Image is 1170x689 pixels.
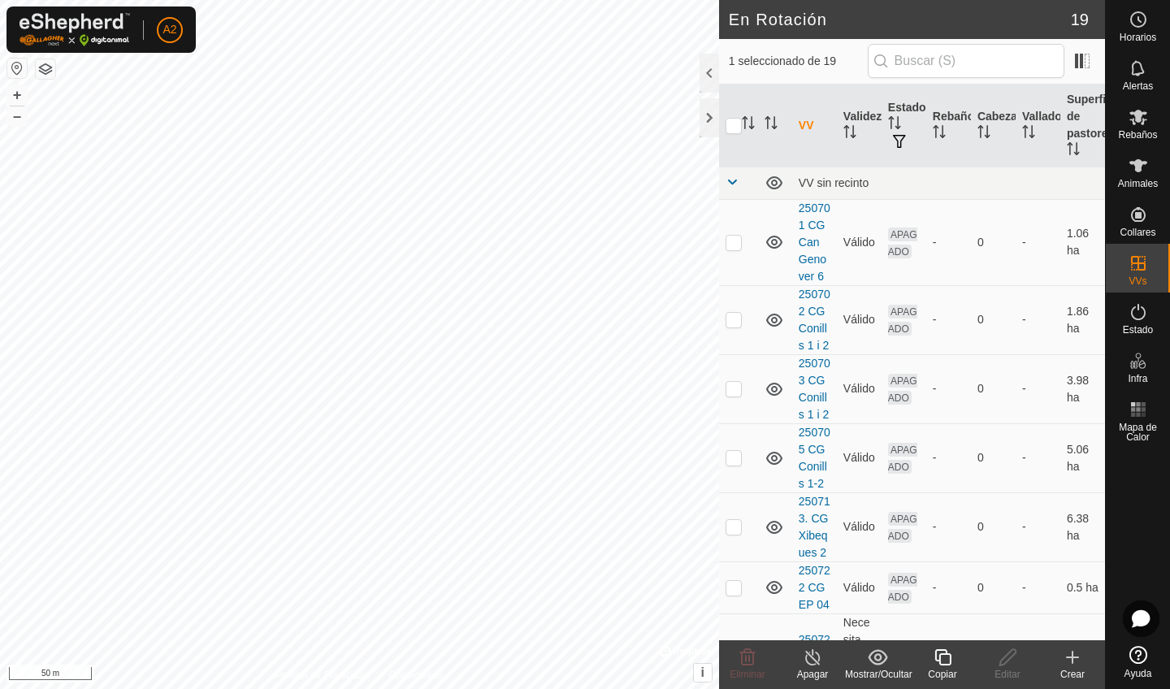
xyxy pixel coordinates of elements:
[837,354,882,423] td: Válido
[729,53,868,70] span: 1 seleccionado de 19
[1016,285,1060,354] td: -
[888,443,917,474] span: APAGADO
[888,512,917,543] span: APAGADO
[837,199,882,285] td: Válido
[837,492,882,561] td: Válido
[971,492,1016,561] td: 0
[933,380,964,397] div: -
[888,305,917,336] span: APAGADO
[1040,667,1105,682] div: Crear
[933,449,964,466] div: -
[799,495,830,559] a: 250713. CG Xibeques 2
[933,518,964,535] div: -
[868,44,1064,78] input: Buscar (S)
[1060,561,1105,613] td: 0.5 ha
[975,667,1040,682] div: Editar
[882,84,926,167] th: Estado
[1016,423,1060,492] td: -
[926,84,971,167] th: Rebaño
[933,311,964,328] div: -
[933,234,964,251] div: -
[1060,492,1105,561] td: 6.38 ha
[799,288,830,352] a: 250702 CG Conills 1 i 2
[971,285,1016,354] td: 0
[1060,199,1105,285] td: 1.06 ha
[1118,130,1157,140] span: Rebaños
[888,227,917,258] span: APAGADO
[888,374,917,405] span: APAGADO
[1060,354,1105,423] td: 3.98 ha
[1067,145,1080,158] p-sorticon: Activar para ordenar
[837,423,882,492] td: Válido
[1123,325,1153,335] span: Estado
[1060,285,1105,354] td: 1.86 ha
[701,665,704,679] span: i
[799,357,830,421] a: 250703 CG Conills 1 i 2
[730,669,765,680] span: Eliminar
[799,426,830,490] a: 250705 CG Conills 1-2
[1016,492,1060,561] td: -
[1060,423,1105,492] td: 5.06 ha
[1124,669,1152,678] span: Ayuda
[910,667,975,682] div: Copiar
[977,128,990,141] p-sorticon: Activar para ordenar
[888,573,917,604] span: APAGADO
[1106,639,1170,685] a: Ayuda
[1120,32,1156,42] span: Horarios
[971,354,1016,423] td: 0
[971,423,1016,492] td: 0
[799,176,1098,189] div: VV sin recinto
[1128,374,1147,383] span: Infra
[843,128,856,141] p-sorticon: Activar para ordenar
[888,119,901,132] p-sorticon: Activar para ordenar
[694,664,712,682] button: i
[1120,227,1155,237] span: Collares
[1071,7,1089,32] span: 19
[792,84,837,167] th: VV
[162,21,176,38] span: A2
[933,128,946,141] p-sorticon: Activar para ordenar
[837,561,882,613] td: Válido
[7,58,27,78] button: Restablecer Mapa
[1022,128,1035,141] p-sorticon: Activar para ordenar
[1016,561,1060,613] td: -
[1118,179,1158,188] span: Animales
[971,199,1016,285] td: 0
[1110,422,1166,442] span: Mapa de Calor
[36,59,55,79] button: Capas del Mapa
[1060,84,1105,167] th: Superficie de pastoreo
[799,564,830,611] a: 250722 CG EP 04
[275,668,369,682] a: Política de Privacidad
[1016,84,1060,167] th: Vallado
[837,285,882,354] td: Válido
[971,84,1016,167] th: Cabezas
[19,13,130,46] img: Logo Gallagher
[1123,81,1153,91] span: Alertas
[845,667,910,682] div: Mostrar/Ocultar
[765,119,778,132] p-sorticon: Activar para ordenar
[7,106,27,126] button: –
[729,10,1071,29] h2: En Rotación
[388,668,443,682] a: Contáctenos
[780,667,845,682] div: Apagar
[837,84,882,167] th: Validez
[1016,199,1060,285] td: -
[933,579,964,596] div: -
[971,561,1016,613] td: 0
[742,119,755,132] p-sorticon: Activar para ordenar
[7,85,27,105] button: +
[799,633,830,680] a: 250724 MC EP 02
[1129,276,1146,286] span: VVs
[1016,354,1060,423] td: -
[799,201,830,283] a: 250701 CG Can Genover 6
